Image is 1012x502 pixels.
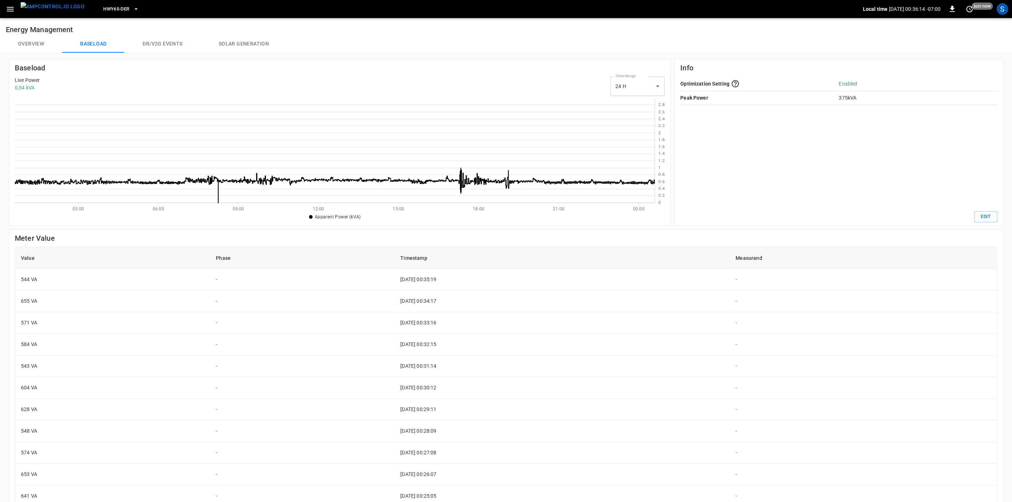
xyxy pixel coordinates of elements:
[658,200,661,205] text: 0
[658,130,661,135] text: 2
[15,464,210,485] td: 653 VA
[658,102,664,107] text: 2.8
[394,442,730,464] td: [DATE] 00:27:08
[210,269,394,291] td: -
[680,80,729,88] p: Optimization Setting
[394,399,730,420] td: [DATE] 00:29:11
[15,84,40,92] p: 0,54 kVA
[730,420,997,442] td: -
[964,3,975,15] button: set refresh interval
[210,464,394,485] td: -
[730,291,997,312] td: -
[996,3,1008,15] div: profile-icon
[201,35,287,53] button: Solar generation
[394,334,730,355] td: [DATE] 00:32:15
[658,165,661,170] text: 1
[73,206,84,211] text: 03:00
[15,399,210,420] td: 628 VA
[15,355,210,377] td: 543 VA
[553,206,564,211] text: 21:00
[315,214,361,219] span: Apparent Power (kVA)
[313,206,324,211] text: 12:00
[394,247,730,269] th: Timestamp
[394,377,730,399] td: [DATE] 00:30:12
[62,35,125,53] button: Baseload
[125,35,200,53] button: Dr/V2G events
[658,179,664,184] text: 0.6
[610,77,664,96] div: 24 H
[233,206,244,211] text: 09:00
[839,80,997,88] p: Enabled
[103,5,129,13] span: HWY65-DER
[394,291,730,312] td: [DATE] 00:34:17
[730,355,997,377] td: -
[658,151,664,156] text: 1.4
[633,206,645,211] text: 00:00
[658,144,664,149] text: 1.6
[394,312,730,334] td: [DATE] 00:33:16
[15,442,210,464] td: 574 VA
[15,232,997,244] h6: Meter Value
[21,2,84,11] img: ampcontrol.io logo
[730,269,997,291] td: -
[658,172,664,177] text: 0.8
[658,109,664,114] text: 2.6
[15,269,210,291] td: 544 VA
[210,247,394,269] th: Phase
[100,2,141,16] button: HWY65-DER
[210,291,394,312] td: -
[15,62,664,74] h6: Baseload
[15,377,210,399] td: 604 VA
[863,5,887,13] p: Local time
[730,399,997,420] td: -
[210,312,394,334] td: -
[210,355,394,377] td: -
[658,193,664,198] text: 0.2
[839,94,997,102] p: 375 kVA
[15,420,210,442] td: 548 VA
[394,355,730,377] td: [DATE] 00:31:14
[153,206,164,211] text: 06:00
[730,247,997,269] th: Measurand
[15,247,210,269] th: Value
[15,334,210,355] td: 584 VA
[15,291,210,312] td: 655 VA
[615,73,636,79] label: Time Range
[889,5,941,13] p: [DATE] 00:36:14 -07:00
[15,312,210,334] td: 571 VA
[473,206,484,211] text: 18:00
[730,377,997,399] td: -
[394,269,730,291] td: [DATE] 00:35:19
[394,464,730,485] td: [DATE] 00:26:07
[972,3,993,10] span: just now
[210,420,394,442] td: -
[210,334,394,355] td: -
[210,399,394,420] td: -
[730,464,997,485] td: -
[730,312,997,334] td: -
[393,206,404,211] text: 15:00
[658,123,664,128] text: 2.2
[658,137,664,142] text: 1.8
[658,116,664,121] text: 2.4
[658,186,664,191] text: 0.4
[730,334,997,355] td: -
[15,77,40,84] p: Live Power
[680,94,839,102] p: Peak Power
[394,420,730,442] td: [DATE] 00:28:09
[974,211,997,222] button: Edit
[210,377,394,399] td: -
[680,62,997,74] h6: Info
[730,442,997,464] td: -
[210,442,394,464] td: -
[658,158,664,163] text: 1.2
